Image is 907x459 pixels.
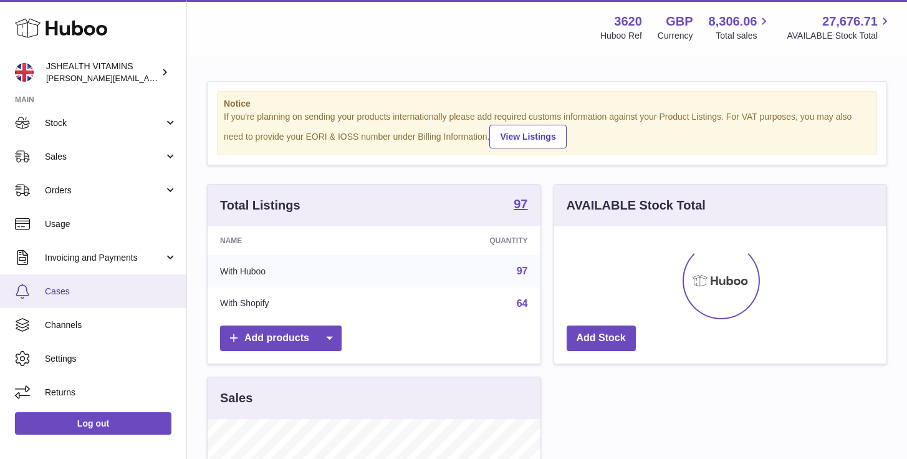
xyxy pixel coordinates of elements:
span: Sales [45,151,164,163]
span: 27,676.71 [822,13,878,30]
div: If you're planning on sending your products internationally please add required customs informati... [224,111,870,148]
span: Settings [45,353,177,365]
a: Add Stock [567,326,636,351]
span: Channels [45,319,177,331]
span: Invoicing and Payments [45,252,164,264]
h3: Sales [220,390,252,407]
img: francesca@jshealthvitamins.com [15,63,34,82]
span: AVAILABLE Stock Total [787,30,892,42]
td: With Shopify [208,287,387,320]
a: 8,306.06 Total sales [709,13,772,42]
span: Cases [45,286,177,297]
a: 97 [517,266,528,276]
a: 97 [514,198,527,213]
a: Add products [220,326,342,351]
div: JSHEALTH VITAMINS [46,60,158,84]
span: Usage [45,218,177,230]
div: Currency [658,30,693,42]
th: Name [208,226,387,255]
span: Orders [45,185,164,196]
a: 64 [517,298,528,309]
strong: 97 [514,198,527,210]
h3: Total Listings [220,197,300,214]
span: 8,306.06 [709,13,757,30]
span: Stock [45,117,164,129]
strong: 3620 [614,13,642,30]
h3: AVAILABLE Stock Total [567,197,706,214]
div: Huboo Ref [600,30,642,42]
td: With Huboo [208,255,387,287]
a: 27,676.71 AVAILABLE Stock Total [787,13,892,42]
span: [PERSON_NAME][EMAIL_ADDRESS][DOMAIN_NAME] [46,73,250,83]
span: Returns [45,387,177,399]
a: View Listings [489,125,566,148]
strong: GBP [666,13,693,30]
strong: Notice [224,98,870,110]
th: Quantity [387,226,540,255]
a: Log out [15,412,171,435]
span: Total sales [716,30,771,42]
